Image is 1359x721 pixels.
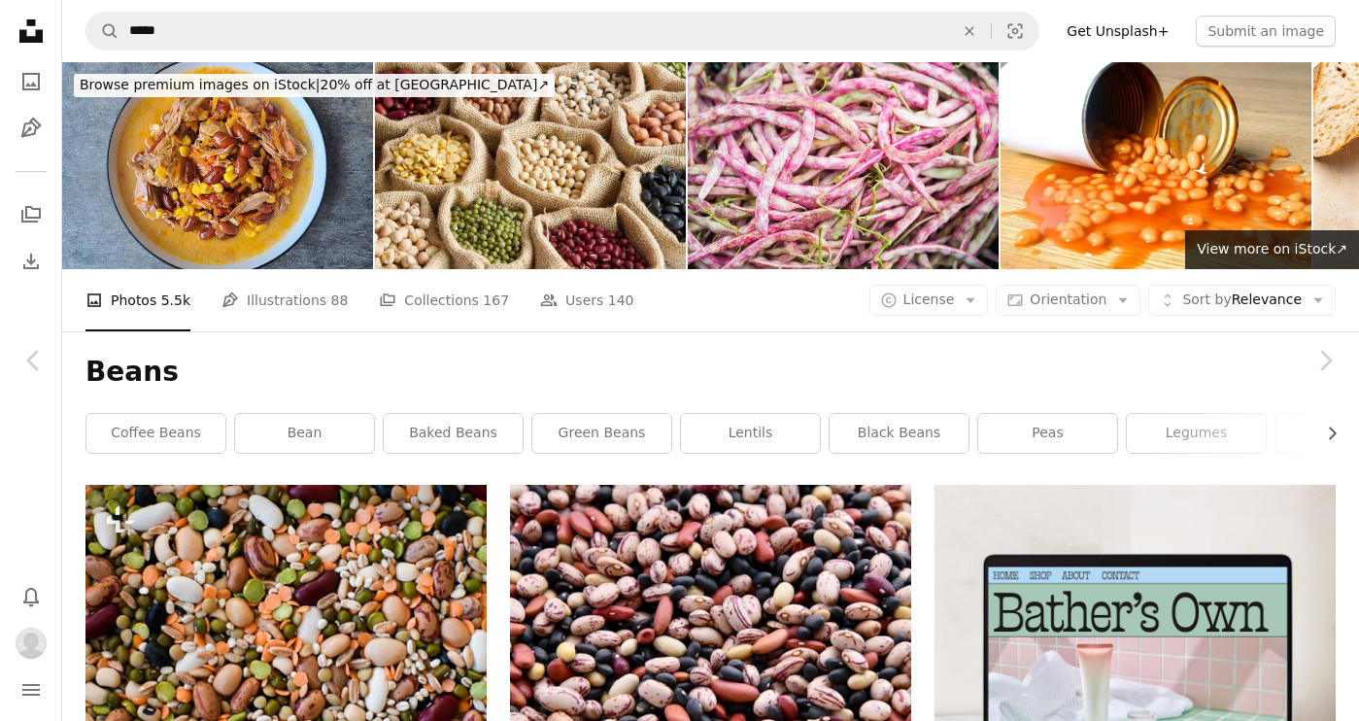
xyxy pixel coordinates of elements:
[16,628,47,659] img: Avatar of user Jay Jung
[86,414,225,453] a: coffee beans
[681,414,820,453] a: lentils
[1182,292,1231,307] span: Sort by
[688,62,999,269] img: fresh red kidney beans close-up
[62,62,373,269] img: Yummy Mexican Tuna Salad With Tuna, Red Beans, Carrots, Corn, Water, White Vinegar, Red Chili Pep...
[86,13,119,50] button: Search Unsplash
[1148,285,1336,316] button: Sort byRelevance
[510,609,911,627] a: assorted-colored bean lot
[532,414,671,453] a: green beans
[80,77,320,92] span: Browse premium images on iStock |
[375,62,686,269] img: various of legumes in sack bag
[384,414,523,453] a: baked beans
[1185,230,1359,269] a: View more on iStock↗
[1197,241,1347,257] span: View more on iStock ↗
[12,577,51,616] button: Notifications
[830,414,968,453] a: black beans
[903,292,955,307] span: License
[221,269,348,331] a: Illustrations 88
[85,609,487,627] a: a mixture of beans, peas, and carrots
[483,290,509,311] span: 167
[992,13,1038,50] button: Visual search
[12,242,51,281] a: Download History
[1182,291,1302,310] span: Relevance
[1030,292,1106,307] span: Orientation
[1196,16,1336,47] button: Submit an image
[12,624,51,663] button: Profile
[331,290,349,311] span: 88
[85,12,1039,51] form: Find visuals sitewide
[1291,267,1359,454] a: Next
[1127,414,1266,453] a: legumes
[540,269,633,331] a: Users 140
[948,13,991,50] button: Clear
[85,355,1336,390] h1: Beans
[12,62,51,101] a: Photos
[869,285,989,316] button: License
[1055,16,1180,47] a: Get Unsplash+
[12,670,51,709] button: Menu
[996,285,1140,316] button: Orientation
[608,290,634,311] span: 140
[379,269,509,331] a: Collections 167
[1001,62,1311,269] img: Spill the beans
[12,195,51,234] a: Collections
[12,109,51,148] a: Illustrations
[235,414,374,453] a: bean
[80,77,549,92] span: 20% off at [GEOGRAPHIC_DATA] ↗
[978,414,1117,453] a: peas
[62,62,566,109] a: Browse premium images on iStock|20% off at [GEOGRAPHIC_DATA]↗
